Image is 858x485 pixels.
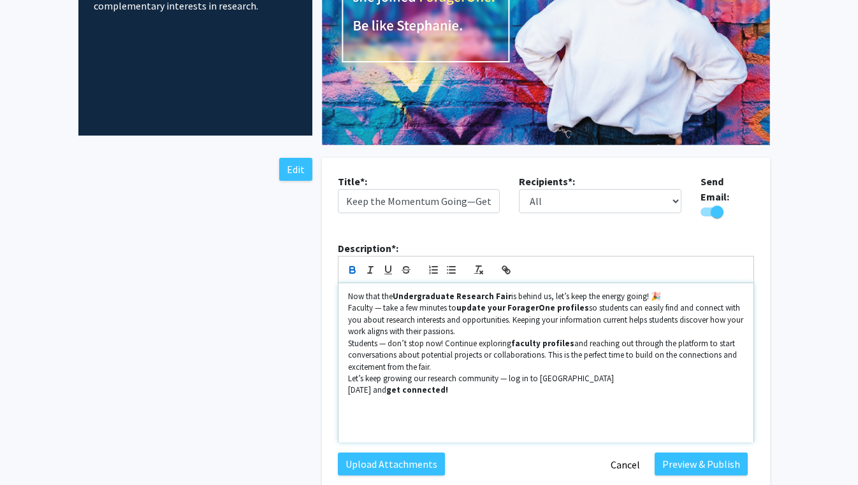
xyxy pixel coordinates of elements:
div: Toggle [701,204,754,220]
b: Title*: [338,175,367,188]
button: Preview & Publish [655,453,748,475]
p: Now that the is behind us, let’s keep the energy going! 🎉 [348,291,744,302]
strong: update your ForagerOne profiles [456,302,589,313]
p: Students — don’t stop now! Continue exploring and reaching out through the platform to start conv... [348,338,744,373]
b: Description*: [338,242,398,255]
iframe: Chat [10,428,54,475]
button: Edit [279,158,312,181]
label: Upload Attachments [338,453,445,475]
strong: get connected! [386,384,448,395]
b: Send Email: [701,175,729,203]
p: [DATE] and [348,384,744,396]
p: Faculty — take a few minutes to so students can easily find and connect with you about research i... [348,302,744,337]
b: Recipients*: [519,175,575,188]
strong: faculty profiles [511,338,574,349]
strong: Undergraduate Research Fair [393,291,511,302]
button: Cancel [602,453,648,477]
p: Let’s keep growing our research community — log in to [GEOGRAPHIC_DATA] [348,373,744,384]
